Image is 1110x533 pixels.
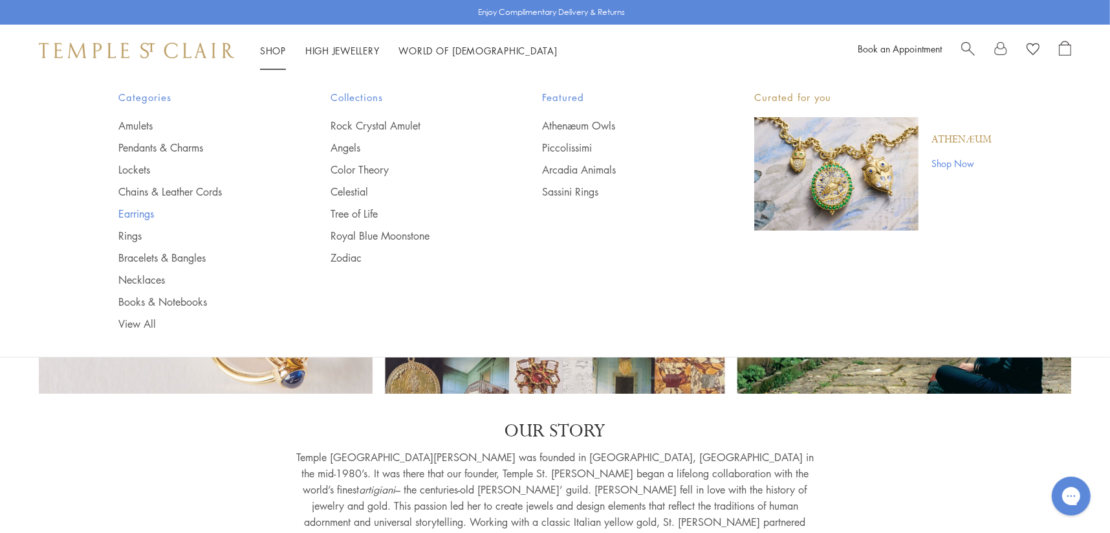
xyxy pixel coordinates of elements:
a: Shop Now [931,156,992,170]
a: Search [961,41,975,60]
a: Pendants & Charms [118,141,279,155]
nav: Main navigation [260,43,558,59]
a: Rock Crystal Amulet [331,119,491,133]
a: Royal Blue Moonstone [331,229,491,243]
p: OUR STORY [296,420,814,443]
a: Necklaces [118,273,279,287]
a: Chains & Leather Cords [118,185,279,199]
a: Angels [331,141,491,155]
a: Athenæum [931,133,992,147]
a: Rings [118,229,279,243]
a: View All [118,317,279,331]
a: Tree of Life [331,207,491,221]
a: Lockets [118,163,279,177]
a: Book an Appointment [858,42,942,55]
a: Arcadia Animals [542,163,702,177]
p: Enjoy Complimentary Delivery & Returns [479,6,626,19]
a: Books & Notebooks [118,295,279,309]
a: View Wishlist [1027,41,1039,60]
a: Sassini Rings [542,185,702,199]
a: Celestial [331,185,491,199]
a: World of [DEMOGRAPHIC_DATA]World of [DEMOGRAPHIC_DATA] [399,44,558,57]
a: Athenæum Owls [542,119,702,133]
p: Curated for you [754,89,992,106]
a: Open Shopping Bag [1059,41,1071,60]
a: ShopShop [260,44,286,57]
span: Featured [542,89,702,106]
a: Piccolissimi [542,141,702,155]
span: Collections [331,89,491,106]
em: artigiani [360,482,396,497]
a: Amulets [118,119,279,133]
a: Color Theory [331,163,491,177]
a: Zodiac [331,251,491,265]
img: Temple St. Clair [39,43,234,58]
a: Earrings [118,207,279,221]
a: High JewelleryHigh Jewellery [305,44,380,57]
span: Categories [118,89,279,106]
iframe: Gorgias live chat messenger [1045,472,1097,520]
a: Bracelets & Bangles [118,251,279,265]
